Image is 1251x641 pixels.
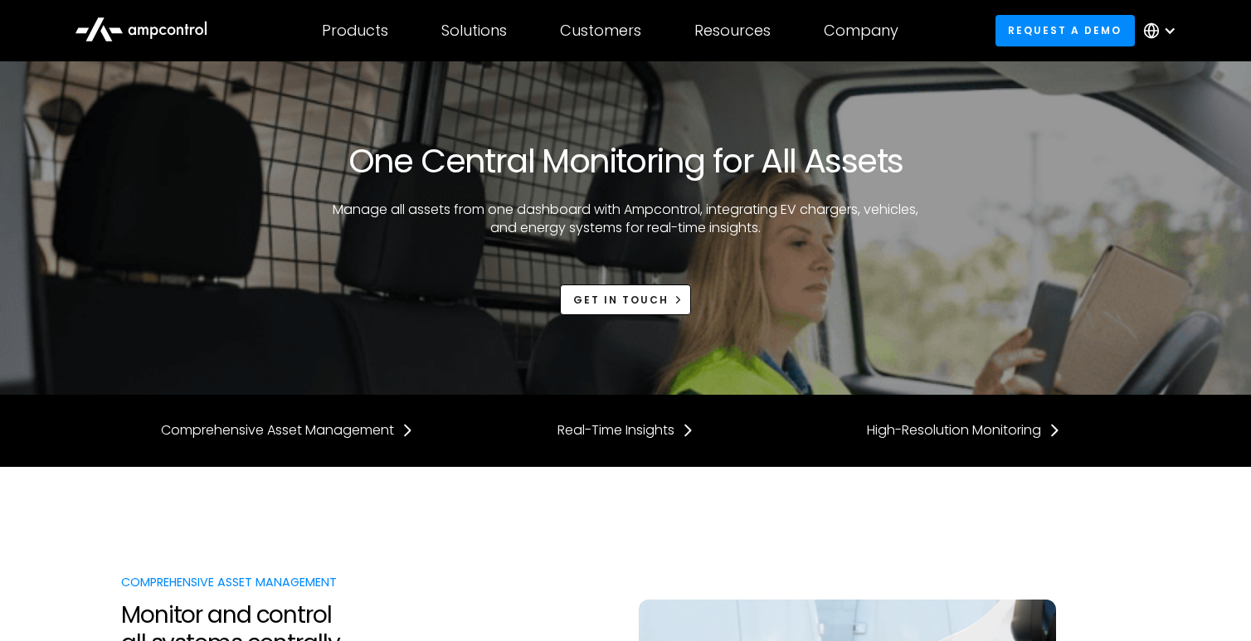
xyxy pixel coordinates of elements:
[573,293,669,308] div: Get in touch
[161,421,414,439] a: Comprehensive Asset Management
[995,15,1135,46] a: Request a demo
[867,421,1041,439] div: High-Resolution Monitoring
[441,22,507,40] div: Solutions
[322,22,388,40] div: Products
[557,421,694,439] a: Real-Time Insights
[694,22,771,40] div: Resources
[824,22,898,40] div: Company
[560,284,691,315] a: Get in touch
[161,421,394,439] div: Comprehensive Asset Management
[557,421,674,439] div: Real-Time Insights
[121,573,514,591] div: Comprehensive Asset Management
[867,421,1061,439] a: High-Resolution Monitoring
[560,22,641,40] div: Customers
[348,141,903,181] h1: One Central Monitoring for All Assets
[323,201,928,238] p: Manage all assets from one dashboard with Ampcontrol, integrating EV chargers, vehicles, and ener...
